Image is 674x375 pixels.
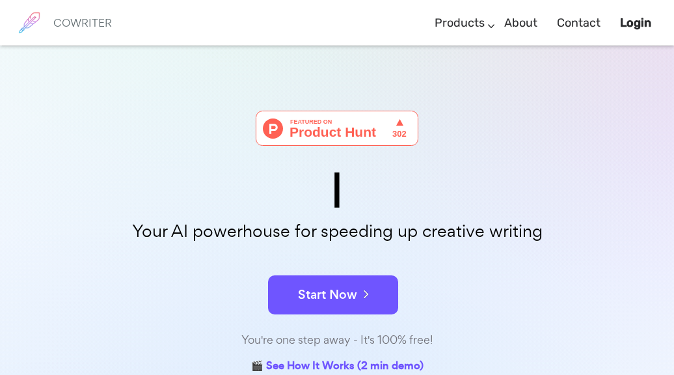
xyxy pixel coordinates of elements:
[12,331,662,350] div: You're one step away - It's 100% free!
[13,7,46,39] img: brand logo
[435,4,485,42] a: Products
[620,16,651,30] b: Login
[557,4,600,42] a: Contact
[12,217,662,245] p: Your AI powerhouse for speeding up creative writing
[620,4,651,42] a: Login
[504,4,537,42] a: About
[256,111,418,146] img: Cowriter - Your AI buddy for speeding up creative writing | Product Hunt
[268,275,398,314] button: Start Now
[53,17,112,29] h6: COWRITER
